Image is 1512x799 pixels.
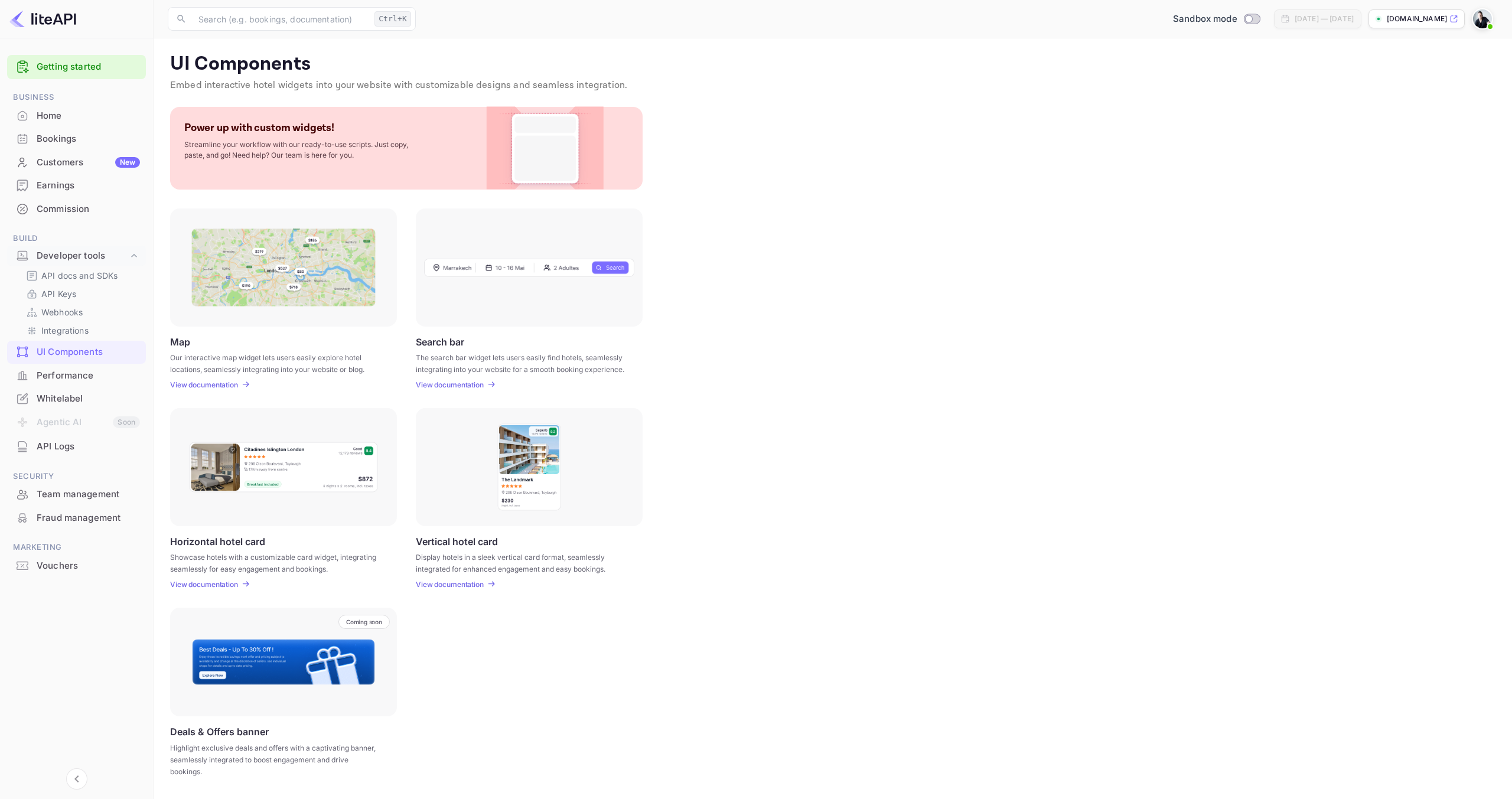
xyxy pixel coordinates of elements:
a: View documentation [170,380,242,389]
p: Display hotels in a sleek vertical card format, seamlessly integrated for enhanced engagement and... [416,552,628,573]
div: Ctrl+K [374,11,411,27]
div: UI Components [7,341,146,364]
p: UI Components [170,53,1495,76]
p: Our interactive map widget lets users easily explore hotel locations, seamlessly integrating into... [170,352,382,373]
p: Power up with custom widgets! [184,121,334,135]
div: Team management [37,488,140,501]
a: Home [7,105,146,126]
div: Fraud management [7,507,146,530]
a: View documentation [416,580,487,589]
span: Build [7,232,146,245]
a: Commission [7,198,146,220]
p: View documentation [170,380,238,389]
a: Earnings [7,174,146,196]
a: Performance [7,364,146,386]
div: Getting started [7,55,146,79]
p: Highlight exclusive deals and offers with a captivating banner, seamlessly integrated to boost en... [170,742,382,778]
a: Integrations [26,324,136,337]
span: Marketing [7,541,146,554]
p: The search bar widget lets users easily find hotels, seamlessly integrating into your website for... [416,352,628,373]
div: Webhooks [21,304,141,321]
button: Collapse navigation [66,768,87,790]
p: View documentation [170,580,238,589]
div: Whitelabel [7,387,146,410]
img: Vertical hotel card Frame [497,423,562,511]
a: View documentation [170,580,242,589]
a: Bookings [7,128,146,149]
a: View documentation [416,380,487,389]
div: API Keys [21,285,141,302]
a: Whitelabel [7,387,146,409]
div: Fraud management [37,511,140,525]
a: UI Components [7,341,146,363]
p: View documentation [416,580,484,589]
p: Integrations [41,324,89,337]
img: Banner Frame [191,638,376,686]
div: API docs and SDKs [21,267,141,284]
div: API Logs [7,435,146,458]
div: Earnings [7,174,146,197]
div: Bookings [37,132,140,146]
div: Bookings [7,128,146,151]
div: UI Components [37,345,140,359]
p: Horizontal hotel card [170,536,265,547]
div: Performance [37,369,140,383]
p: View documentation [416,380,484,389]
div: Whitelabel [37,392,140,406]
p: API Keys [41,288,76,300]
img: Custom Widget PNG [497,107,593,190]
img: Craig Cherlet [1473,9,1492,28]
span: Sandbox mode [1173,12,1237,26]
div: Commission [37,203,140,216]
img: Search Frame [424,258,634,277]
span: Business [7,91,146,104]
a: Fraud management [7,507,146,529]
div: Vouchers [7,555,146,578]
div: Home [37,109,140,123]
div: Integrations [21,322,141,339]
a: Webhooks [26,306,136,318]
div: API Logs [37,440,140,454]
div: Commission [7,198,146,221]
a: Vouchers [7,555,146,576]
p: Search bar [416,336,464,347]
a: API Keys [26,288,136,300]
img: Horizontal hotel card Frame [188,441,379,493]
div: Developer tools [37,249,128,263]
a: CustomersNew [7,151,146,173]
div: Team management [7,483,146,506]
p: Embed interactive hotel widgets into your website with customizable designs and seamless integrat... [170,79,1495,93]
a: Team management [7,483,146,505]
div: Customers [37,156,140,169]
p: Webhooks [41,306,83,318]
div: Vouchers [37,559,140,573]
p: [DOMAIN_NAME] [1387,14,1447,24]
p: Streamline your workflow with our ready-to-use scripts. Just copy, paste, and go! Need help? Our ... [184,139,421,161]
div: New [115,157,140,168]
div: Home [7,105,146,128]
div: Earnings [37,179,140,193]
div: Developer tools [7,246,146,266]
p: Map [170,336,190,347]
p: API docs and SDKs [41,269,118,282]
span: Security [7,470,146,483]
a: API Logs [7,435,146,457]
p: Coming soon [346,618,382,625]
div: Performance [7,364,146,387]
img: LiteAPI logo [9,9,76,28]
img: Map Frame [191,229,376,306]
input: Search (e.g. bookings, documentation) [191,7,370,31]
p: Showcase hotels with a customizable card widget, integrating seamlessly for easy engagement and b... [170,552,382,573]
div: Switch to Production mode [1168,12,1265,26]
div: [DATE] — [DATE] [1295,14,1354,24]
div: CustomersNew [7,151,146,174]
a: API docs and SDKs [26,269,136,282]
p: Vertical hotel card [416,536,498,547]
p: Deals & Offers banner [170,726,269,738]
a: Getting started [37,60,140,74]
